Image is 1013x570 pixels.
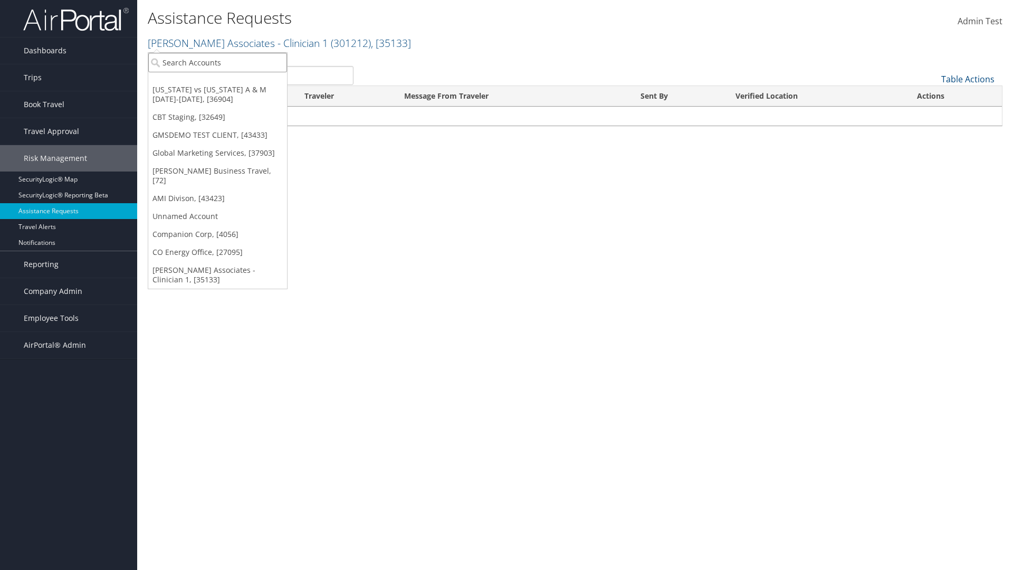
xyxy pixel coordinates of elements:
[148,53,287,72] input: Search Accounts
[148,107,1002,126] td: No data available in table
[148,189,287,207] a: AMI Divison, [43423]
[24,37,66,64] span: Dashboards
[24,305,79,331] span: Employee Tools
[371,36,411,50] span: , [ 35133 ]
[148,81,287,108] a: [US_STATE] vs [US_STATE] A & M [DATE]-[DATE], [36904]
[958,15,1002,27] span: Admin Test
[24,118,79,145] span: Travel Approval
[148,243,287,261] a: CO Energy Office, [27095]
[24,64,42,91] span: Trips
[395,86,631,107] th: Message From Traveler: activate to sort column ascending
[148,261,287,289] a: [PERSON_NAME] Associates - Clinician 1, [35133]
[24,145,87,172] span: Risk Management
[24,278,82,305] span: Company Admin
[631,86,725,107] th: Sent By: activate to sort column ascending
[148,207,287,225] a: Unnamed Account
[148,36,411,50] a: [PERSON_NAME] Associates - Clinician 1
[148,7,718,29] h1: Assistance Requests
[295,86,395,107] th: Traveler: activate to sort column ascending
[148,108,287,126] a: CBT Staging, [32649]
[331,36,371,50] span: ( 301212 )
[24,251,59,278] span: Reporting
[148,126,287,144] a: GMSDEMO TEST CLIENT, [43433]
[941,73,995,85] a: Table Actions
[24,332,86,358] span: AirPortal® Admin
[958,5,1002,38] a: Admin Test
[148,144,287,162] a: Global Marketing Services, [37903]
[148,225,287,243] a: Companion Corp, [4056]
[23,7,129,32] img: airportal-logo.png
[907,86,1002,107] th: Actions: activate to sort column ascending
[24,91,64,118] span: Book Travel
[148,162,287,189] a: [PERSON_NAME] Business Travel, [72]
[726,86,907,107] th: Verified Location: activate to sort column ascending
